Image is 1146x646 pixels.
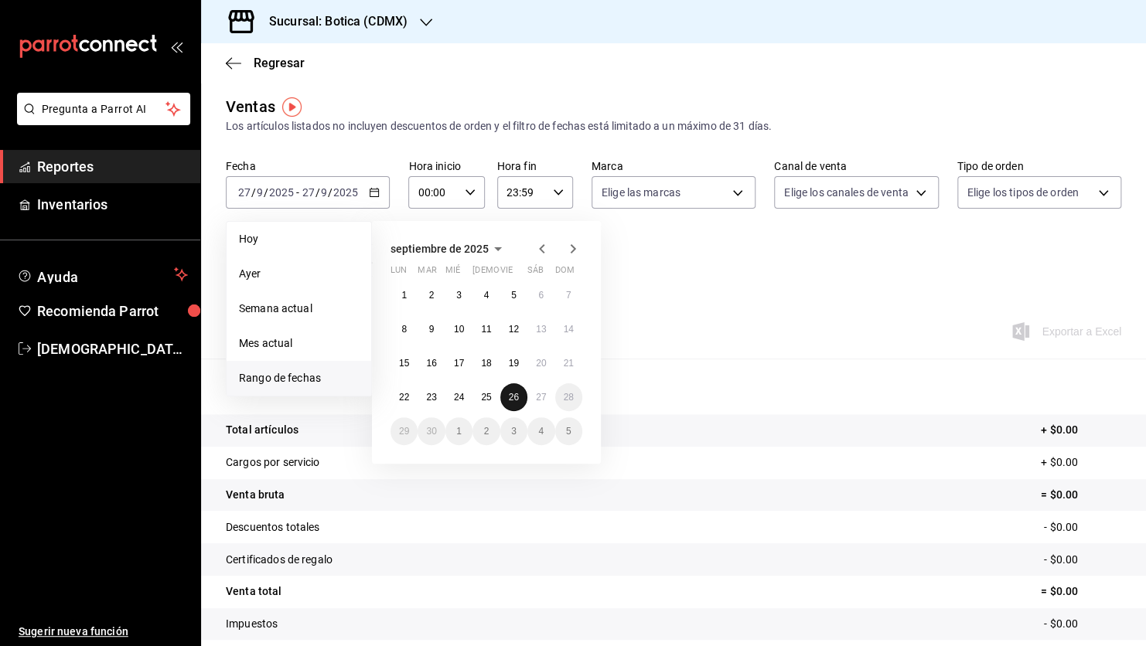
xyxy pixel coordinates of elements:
button: 29 de septiembre de 2025 [391,417,418,445]
p: - $0.00 [1044,552,1121,568]
button: Regresar [226,56,305,70]
p: Descuentos totales [226,519,319,535]
abbr: 15 de septiembre de 2025 [399,358,409,369]
button: 18 de septiembre de 2025 [472,349,500,377]
abbr: domingo [555,265,575,281]
span: / [251,186,256,199]
abbr: 26 de septiembre de 2025 [509,392,519,403]
abbr: 13 de septiembre de 2025 [536,324,546,335]
abbr: 22 de septiembre de 2025 [399,392,409,403]
p: Total artículos [226,422,298,438]
span: Semana actual [239,301,359,317]
button: 1 de septiembre de 2025 [391,281,418,309]
button: septiembre de 2025 [391,240,507,258]
abbr: 6 de septiembre de 2025 [538,290,544,301]
abbr: 9 de septiembre de 2025 [429,324,435,335]
abbr: 2 de septiembre de 2025 [429,290,435,301]
button: 2 de octubre de 2025 [472,417,500,445]
input: -- [256,186,264,199]
abbr: 21 de septiembre de 2025 [564,358,574,369]
button: 4 de septiembre de 2025 [472,281,500,309]
button: 19 de septiembre de 2025 [500,349,527,377]
label: Hora inicio [408,161,484,172]
abbr: 4 de septiembre de 2025 [484,290,489,301]
abbr: 1 de octubre de 2025 [456,426,462,437]
abbr: 25 de septiembre de 2025 [481,392,491,403]
abbr: 30 de septiembre de 2025 [426,426,436,437]
abbr: 16 de septiembre de 2025 [426,358,436,369]
button: 4 de octubre de 2025 [527,417,554,445]
span: septiembre de 2025 [391,243,489,255]
abbr: 8 de septiembre de 2025 [401,324,407,335]
abbr: 3 de septiembre de 2025 [456,290,462,301]
button: 23 de septiembre de 2025 [418,383,445,411]
label: Marca [592,161,755,172]
p: + $0.00 [1041,422,1121,438]
abbr: 11 de septiembre de 2025 [481,324,491,335]
button: 21 de septiembre de 2025 [555,349,582,377]
abbr: 23 de septiembre de 2025 [426,392,436,403]
a: Pregunta a Parrot AI [11,112,190,128]
abbr: 4 de octubre de 2025 [538,426,544,437]
abbr: 12 de septiembre de 2025 [509,324,519,335]
input: -- [320,186,328,199]
span: Mes actual [239,335,359,352]
button: 25 de septiembre de 2025 [472,383,500,411]
button: 13 de septiembre de 2025 [527,315,554,343]
p: Cargos por servicio [226,454,320,471]
button: 2 de septiembre de 2025 [418,281,445,309]
p: Certificados de regalo [226,552,333,568]
button: 17 de septiembre de 2025 [445,349,472,377]
span: Recomienda Parrot [37,301,188,321]
button: 15 de septiembre de 2025 [391,349,418,377]
span: Ayer [239,266,359,282]
p: = $0.00 [1041,487,1121,503]
label: Fecha [226,161,390,172]
button: Pregunta a Parrot AI [17,93,190,125]
abbr: 20 de septiembre de 2025 [536,358,546,369]
abbr: 10 de septiembre de 2025 [454,324,464,335]
p: Resumen [226,377,1121,396]
button: Tooltip marker [282,97,302,117]
p: + $0.00 [1041,454,1121,471]
span: Sugerir nueva función [19,624,188,640]
abbr: sábado [527,265,544,281]
span: Elige los canales de venta [784,185,908,200]
div: Ventas [226,95,275,118]
abbr: 19 de septiembre de 2025 [509,358,519,369]
span: / [315,186,319,199]
button: 22 de septiembre de 2025 [391,383,418,411]
p: - $0.00 [1044,519,1121,535]
abbr: 18 de septiembre de 2025 [481,358,491,369]
abbr: 5 de septiembre de 2025 [511,290,517,301]
label: Hora fin [497,161,573,172]
span: Inventarios [37,194,188,215]
button: 3 de octubre de 2025 [500,417,527,445]
input: -- [301,186,315,199]
button: 12 de septiembre de 2025 [500,315,527,343]
button: 1 de octubre de 2025 [445,417,472,445]
button: 3 de septiembre de 2025 [445,281,472,309]
abbr: 24 de septiembre de 2025 [454,392,464,403]
label: Canal de venta [774,161,938,172]
span: Hoy [239,231,359,247]
abbr: lunes [391,265,407,281]
span: - [296,186,299,199]
button: 28 de septiembre de 2025 [555,383,582,411]
div: Los artículos listados no incluyen descuentos de orden y el filtro de fechas está limitado a un m... [226,118,1121,134]
abbr: 5 de octubre de 2025 [566,426,571,437]
h3: Sucursal: Botica (CDMX) [257,12,408,31]
span: Elige los tipos de orden [967,185,1079,200]
p: Impuestos [226,616,278,632]
abbr: 28 de septiembre de 2025 [564,392,574,403]
button: 10 de septiembre de 2025 [445,315,472,343]
span: Reportes [37,156,188,177]
button: 11 de septiembre de 2025 [472,315,500,343]
abbr: 7 de septiembre de 2025 [566,290,571,301]
p: - $0.00 [1044,616,1121,632]
input: -- [237,186,251,199]
abbr: martes [418,265,436,281]
span: / [264,186,268,199]
p: = $0.00 [1041,583,1121,600]
abbr: 29 de septiembre de 2025 [399,426,409,437]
